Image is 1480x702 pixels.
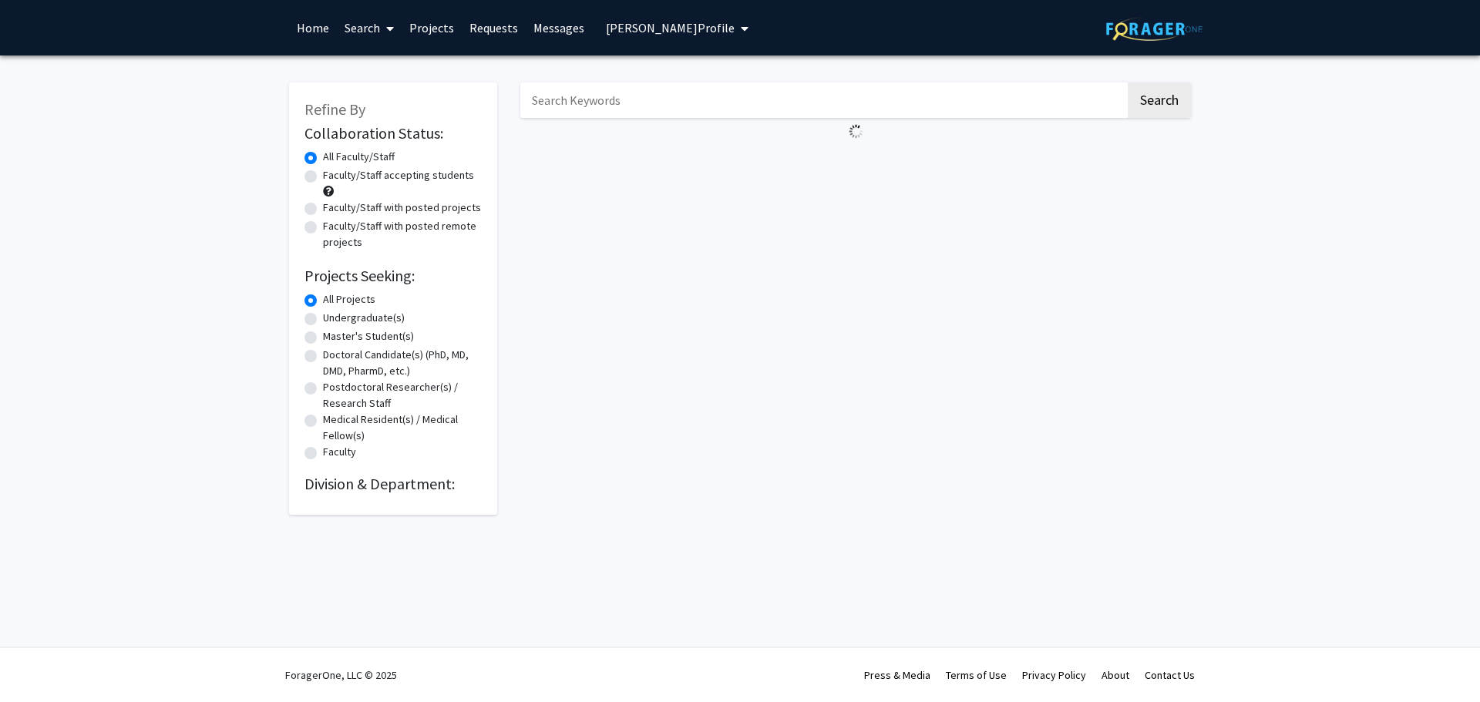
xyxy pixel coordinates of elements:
[843,118,869,145] img: Loading
[1128,82,1191,118] button: Search
[323,310,405,326] label: Undergraduate(s)
[402,1,462,55] a: Projects
[323,291,375,307] label: All Projects
[1145,668,1195,682] a: Contact Us
[289,1,337,55] a: Home
[462,1,526,55] a: Requests
[606,20,735,35] span: [PERSON_NAME] Profile
[323,444,356,460] label: Faculty
[323,347,482,379] label: Doctoral Candidate(s) (PhD, MD, DMD, PharmD, etc.)
[520,145,1191,180] nav: Page navigation
[285,648,397,702] div: ForagerOne, LLC © 2025
[304,99,365,119] span: Refine By
[323,411,482,444] label: Medical Resident(s) / Medical Fellow(s)
[323,379,482,411] label: Postdoctoral Researcher(s) / Research Staff
[323,200,481,216] label: Faculty/Staff with posted projects
[1106,17,1202,41] img: ForagerOne Logo
[520,82,1125,118] input: Search Keywords
[1102,668,1129,682] a: About
[337,1,402,55] a: Search
[946,668,1007,682] a: Terms of Use
[304,475,482,493] h2: Division & Department:
[1022,668,1086,682] a: Privacy Policy
[323,218,482,250] label: Faculty/Staff with posted remote projects
[304,124,482,143] h2: Collaboration Status:
[323,167,474,183] label: Faculty/Staff accepting students
[323,149,395,165] label: All Faculty/Staff
[864,668,930,682] a: Press & Media
[304,267,482,285] h2: Projects Seeking:
[323,328,414,344] label: Master's Student(s)
[526,1,592,55] a: Messages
